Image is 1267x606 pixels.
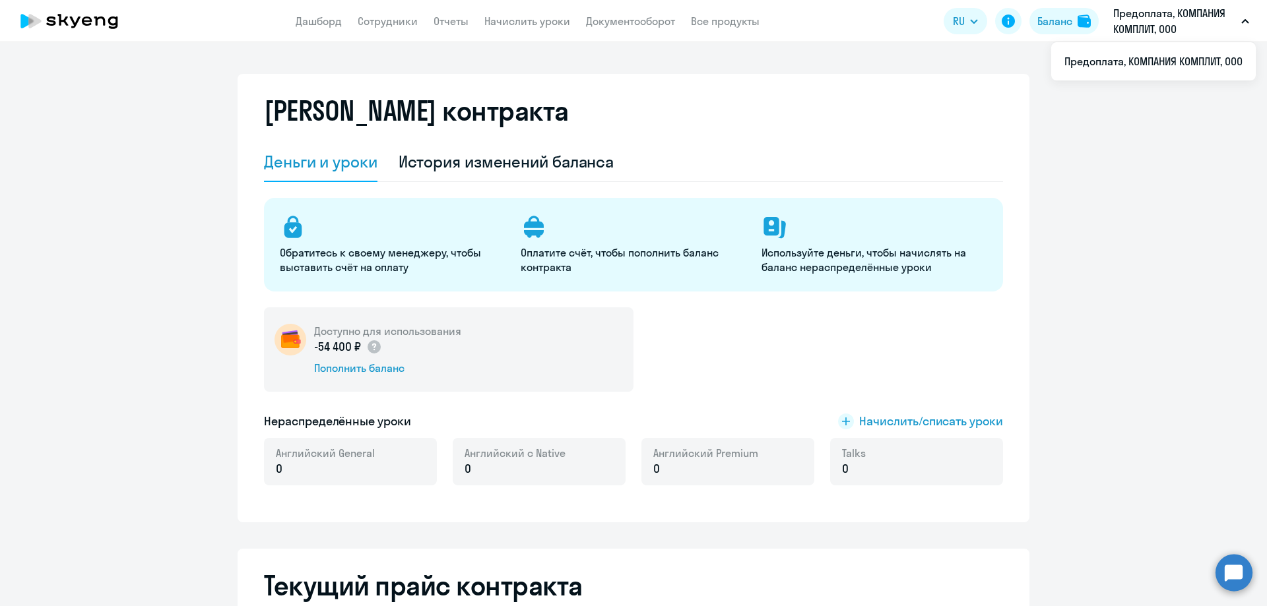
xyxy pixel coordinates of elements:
button: Балансbalance [1029,8,1099,34]
div: Пополнить баланс [314,361,461,375]
button: RU [944,8,987,34]
span: 0 [465,460,471,477]
a: Начислить уроки [484,15,570,28]
p: Обратитесь к своему менеджеру, чтобы выставить счёт на оплату [280,245,505,274]
a: Сотрудники [358,15,418,28]
h2: Текущий прайс контракта [264,570,1003,601]
a: Документооборот [586,15,675,28]
a: Дашборд [296,15,342,28]
a: Все продукты [691,15,760,28]
span: RU [953,13,965,29]
h2: [PERSON_NAME] контракта [264,95,569,127]
h5: Доступно для использования [314,324,461,338]
div: Деньги и уроки [264,151,377,172]
div: Баланс [1037,13,1072,29]
span: Начислить/списать уроки [859,413,1003,430]
p: Используйте деньги, чтобы начислять на баланс нераспределённые уроки [762,245,987,274]
h5: Нераспределённые уроки [264,413,411,430]
span: 0 [842,460,849,477]
span: 0 [276,460,282,477]
p: -54 400 ₽ [314,338,382,355]
span: Английский General [276,446,375,460]
img: wallet-circle.png [275,324,306,355]
p: Оплатите счёт, чтобы пополнить баланс контракта [521,245,746,274]
span: Английский с Native [465,446,566,460]
img: balance [1078,15,1091,28]
span: Talks [842,446,866,460]
div: История изменений баланса [399,151,614,172]
p: Предоплата, КОМПАНИЯ КОМПЛИТ, ООО [1113,5,1236,37]
span: 0 [653,460,660,477]
a: Отчеты [434,15,469,28]
span: Английский Premium [653,446,758,460]
button: Предоплата, КОМПАНИЯ КОМПЛИТ, ООО [1107,5,1256,37]
ul: RU [1051,42,1256,80]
